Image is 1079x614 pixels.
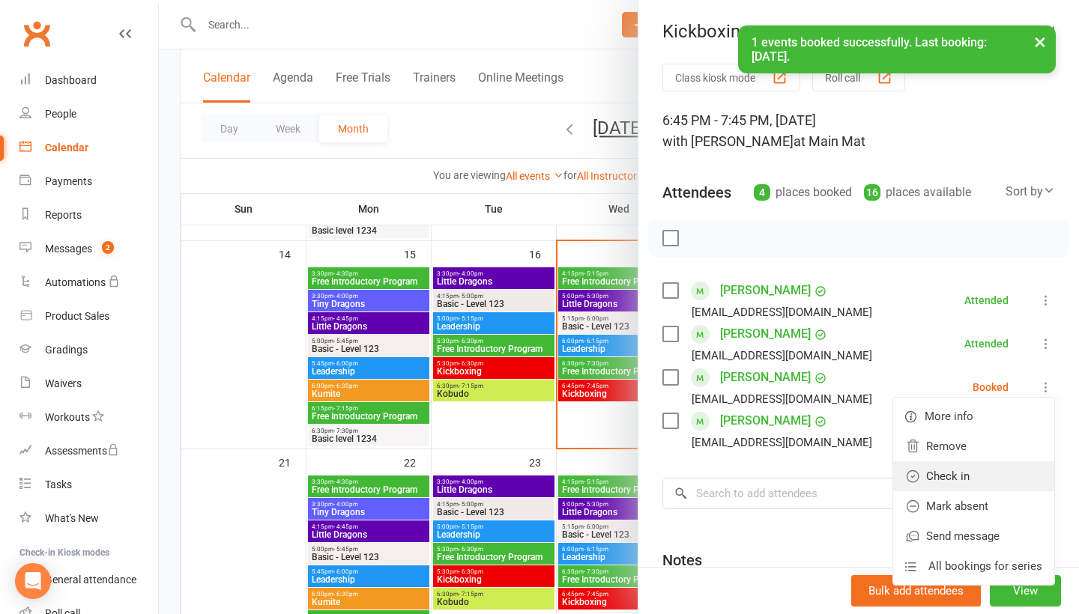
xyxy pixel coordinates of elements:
[19,64,158,97] a: Dashboard
[964,295,1009,306] div: Attended
[45,276,106,288] div: Automations
[19,300,158,333] a: Product Sales
[45,445,119,457] div: Assessments
[720,365,811,389] a: [PERSON_NAME]
[45,209,82,221] div: Reports
[662,110,1055,152] div: 6:45 PM - 7:45 PM, [DATE]
[19,502,158,535] a: What's New
[893,521,1054,551] a: Send message
[19,333,158,367] a: Gradings
[19,165,158,198] a: Payments
[893,551,1054,581] a: All bookings for series
[19,367,158,401] a: Waivers
[19,97,158,131] a: People
[720,279,811,303] a: [PERSON_NAME]
[754,182,852,203] div: places booked
[45,142,88,153] div: Calendar
[45,478,72,490] div: Tasks
[15,563,51,599] div: Open Intercom Messenger
[662,550,702,571] div: Notes
[45,377,82,389] div: Waivers
[662,182,731,203] div: Attendees
[692,346,872,365] div: [EMAIL_ADDRESS][DOMAIN_NAME]
[19,198,158,232] a: Reports
[893,431,1054,461] a: Remove
[45,108,76,120] div: People
[45,512,99,524] div: What's New
[851,575,981,607] button: Bulk add attendees
[19,563,158,597] a: General attendance kiosk mode
[102,241,114,254] span: 2
[45,74,97,86] div: Dashboard
[893,461,1054,491] a: Check in
[19,232,158,266] a: Messages 2
[964,338,1009,349] div: Attended
[692,389,872,409] div: [EMAIL_ADDRESS][DOMAIN_NAME]
[692,303,872,322] div: [EMAIL_ADDRESS][DOMAIN_NAME]
[720,322,811,346] a: [PERSON_NAME]
[662,478,1055,509] input: Search to add attendees
[18,15,55,52] a: Clubworx
[45,310,109,322] div: Product Sales
[928,557,1042,575] span: All bookings for series
[45,175,92,187] div: Payments
[720,409,811,433] a: [PERSON_NAME]
[45,243,92,255] div: Messages
[692,433,872,452] div: [EMAIL_ADDRESS][DOMAIN_NAME]
[973,382,1009,392] div: Booked
[19,468,158,502] a: Tasks
[864,182,971,203] div: places available
[893,401,1054,431] a: More info
[738,25,1056,73] div: 1 events booked successfully. Last booking: [DATE].
[754,184,770,201] div: 4
[893,491,1054,521] a: Mark absent
[19,401,158,434] a: Workouts
[662,133,794,149] span: with [PERSON_NAME]
[19,434,158,468] a: Assessments
[45,344,88,356] div: Gradings
[19,131,158,165] a: Calendar
[794,133,865,149] span: at Main Mat
[19,266,158,300] a: Automations
[45,574,136,586] div: General attendance
[864,184,880,201] div: 16
[45,411,90,423] div: Workouts
[1006,182,1055,201] div: Sort by
[990,575,1061,607] button: View
[1027,25,1054,58] button: ×
[638,21,1079,42] div: Kickboxing
[925,407,973,425] span: More info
